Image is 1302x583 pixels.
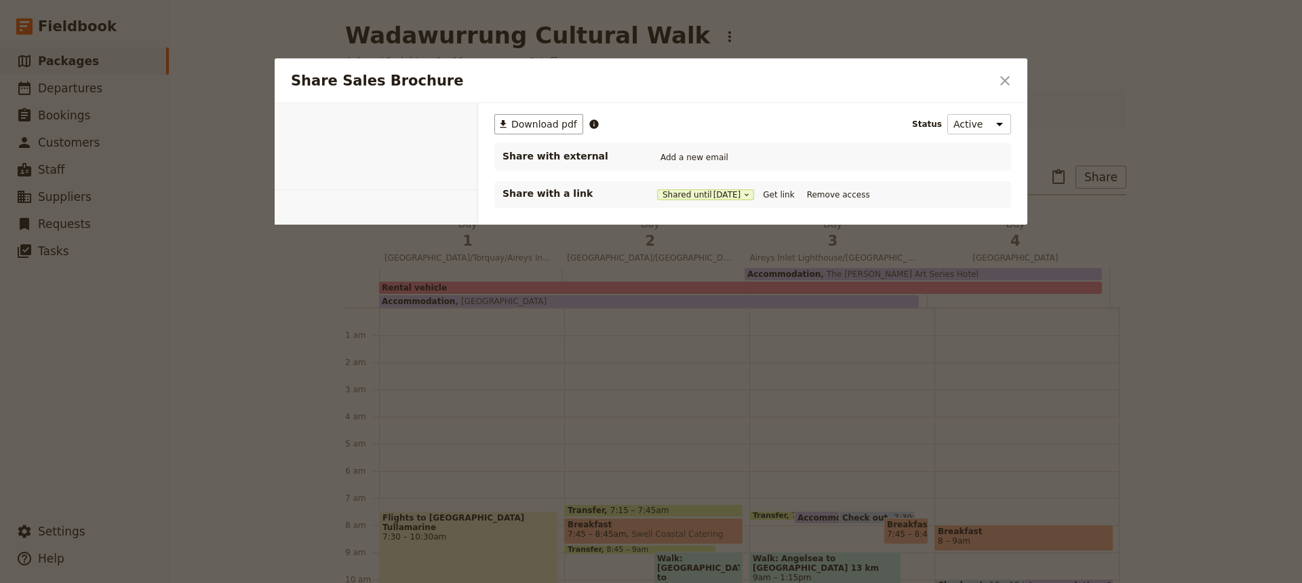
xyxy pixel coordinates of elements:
[502,149,638,163] span: Share with external
[713,189,741,200] span: [DATE]
[947,114,1011,134] select: Status
[912,119,942,130] span: Status
[511,117,577,131] span: Download pdf
[291,71,991,91] h2: Share Sales Brochure
[993,69,1017,92] button: Close dialog
[657,150,732,165] button: Add a new email
[502,187,638,200] p: Share with a link
[759,187,797,202] button: Get link
[804,187,873,202] button: Remove access
[494,114,583,134] button: ​Download pdf
[657,189,754,200] button: Shared until[DATE]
